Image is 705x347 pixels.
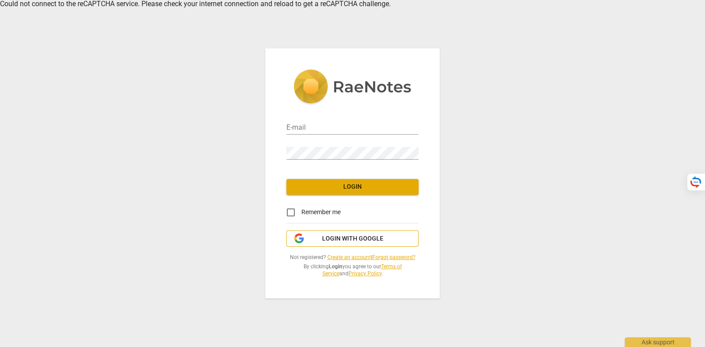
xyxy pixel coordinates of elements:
b: Login [329,263,342,270]
a: Privacy Policy [349,270,382,277]
span: Not registered? | [286,254,419,261]
span: Login with Google [322,234,383,243]
span: Login [293,183,412,191]
img: 5ac2273c67554f335776073100b6d88f.svg [293,69,412,106]
button: Login with Google [286,230,419,247]
a: Forgot password? [372,254,416,260]
button: Login [286,179,419,195]
a: Create an account [327,254,371,260]
span: Remember me [301,208,341,217]
a: Terms of Service [323,263,402,277]
div: Ask support [625,337,691,347]
span: By clicking you agree to our and . [286,263,419,278]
